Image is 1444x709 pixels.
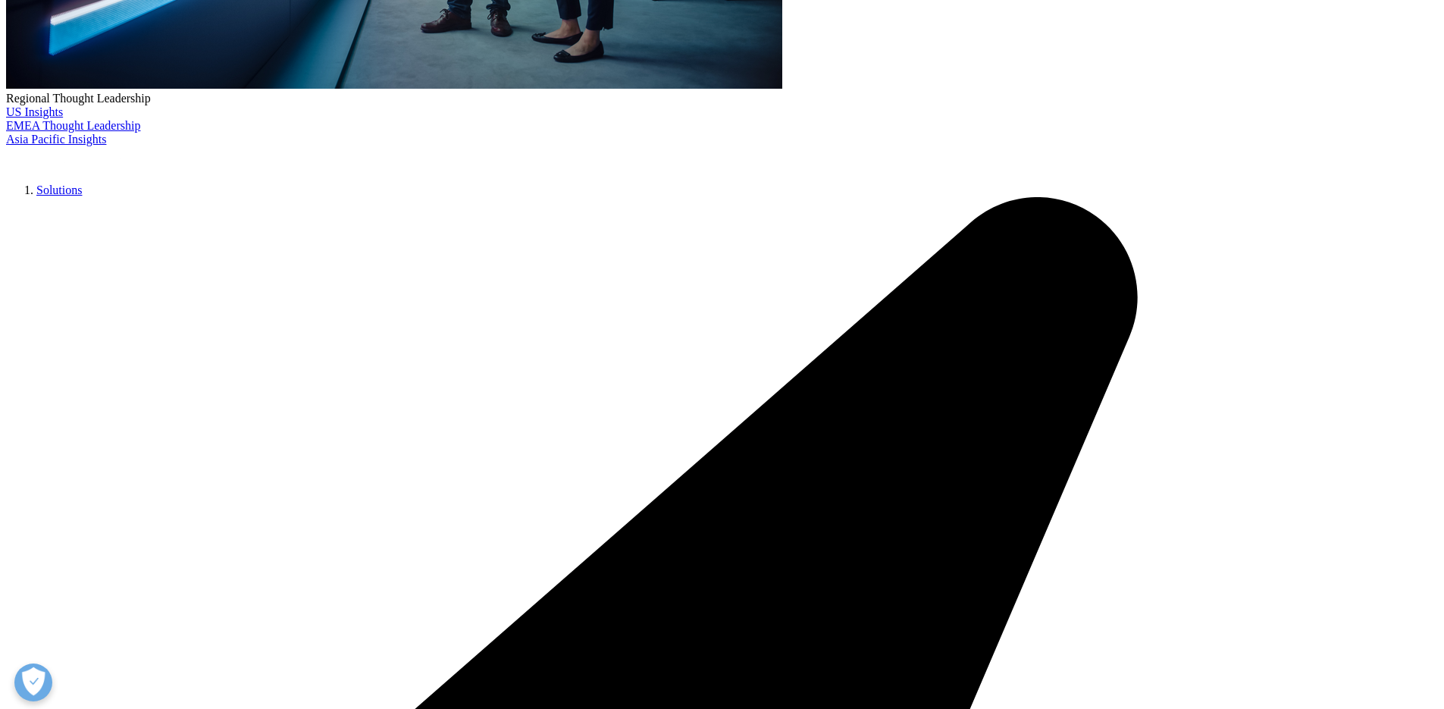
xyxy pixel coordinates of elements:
[36,184,82,196] a: Solutions
[6,92,1438,105] div: Regional Thought Leadership
[6,133,106,146] a: Asia Pacific Insights
[14,664,52,701] button: Open Preferences
[6,105,63,118] a: US Insights
[6,119,140,132] a: EMEA Thought Leadership
[6,146,127,168] img: IQVIA Healthcare Information Technology and Pharma Clinical Research Company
